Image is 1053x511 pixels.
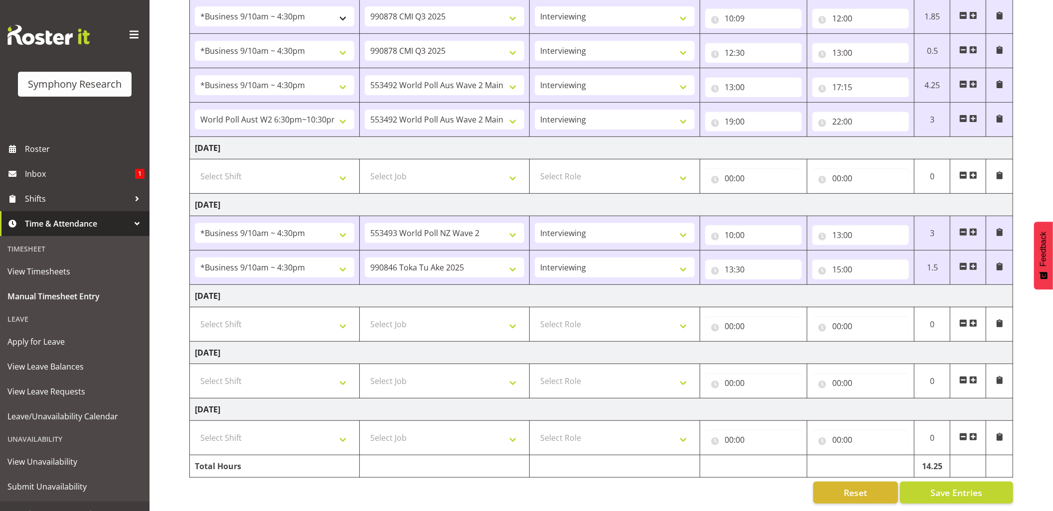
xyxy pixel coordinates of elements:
span: Time & Attendance [25,216,130,231]
input: Click to select... [705,259,802,279]
a: Manual Timesheet Entry [2,284,147,309]
a: View Leave Balances [2,354,147,379]
button: Reset [813,482,898,504]
a: Apply for Leave [2,329,147,354]
td: 0 [914,421,950,455]
img: Rosterit website logo [7,25,90,45]
input: Click to select... [705,8,802,28]
span: Save Entries [930,486,982,499]
div: Unavailability [2,429,147,449]
span: Leave/Unavailability Calendar [7,409,142,424]
input: Click to select... [812,430,909,450]
input: Click to select... [705,112,802,131]
span: Feedback [1039,232,1048,266]
button: Save Entries [900,482,1013,504]
input: Click to select... [812,373,909,393]
div: Timesheet [2,239,147,259]
td: 4.25 [914,68,950,103]
span: 1 [135,169,145,179]
input: Click to select... [812,259,909,279]
span: View Leave Requests [7,384,142,399]
td: 0 [914,307,950,342]
span: View Leave Balances [7,359,142,374]
input: Click to select... [812,316,909,336]
input: Click to select... [705,168,802,188]
a: Leave/Unavailability Calendar [2,404,147,429]
a: View Leave Requests [2,379,147,404]
input: Click to select... [812,112,909,131]
td: [DATE] [190,342,1013,364]
span: Apply for Leave [7,334,142,349]
input: Click to select... [812,8,909,28]
span: View Unavailability [7,454,142,469]
td: [DATE] [190,194,1013,216]
td: 0 [914,159,950,194]
input: Click to select... [812,168,909,188]
td: Total Hours [190,455,360,478]
span: View Timesheets [7,264,142,279]
input: Click to select... [705,373,802,393]
td: 14.25 [914,455,950,478]
div: Leave [2,309,147,329]
input: Click to select... [705,43,802,63]
input: Click to select... [705,316,802,336]
input: Click to select... [705,430,802,450]
input: Click to select... [705,225,802,245]
span: Roster [25,141,145,156]
span: Reset [844,486,867,499]
td: [DATE] [190,398,1013,421]
td: 3 [914,216,950,251]
a: View Unavailability [2,449,147,474]
a: View Timesheets [2,259,147,284]
td: [DATE] [190,137,1013,159]
span: Manual Timesheet Entry [7,289,142,304]
input: Click to select... [812,225,909,245]
a: Submit Unavailability [2,474,147,499]
td: 1.5 [914,251,950,285]
button: Feedback - Show survey [1034,222,1053,289]
td: [DATE] [190,285,1013,307]
span: Shifts [25,191,130,206]
div: Symphony Research [28,77,122,92]
span: Submit Unavailability [7,479,142,494]
input: Click to select... [812,43,909,63]
input: Click to select... [705,77,802,97]
td: 0 [914,364,950,398]
input: Click to select... [812,77,909,97]
td: 0.5 [914,34,950,68]
td: 3 [914,103,950,137]
span: Inbox [25,166,135,181]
